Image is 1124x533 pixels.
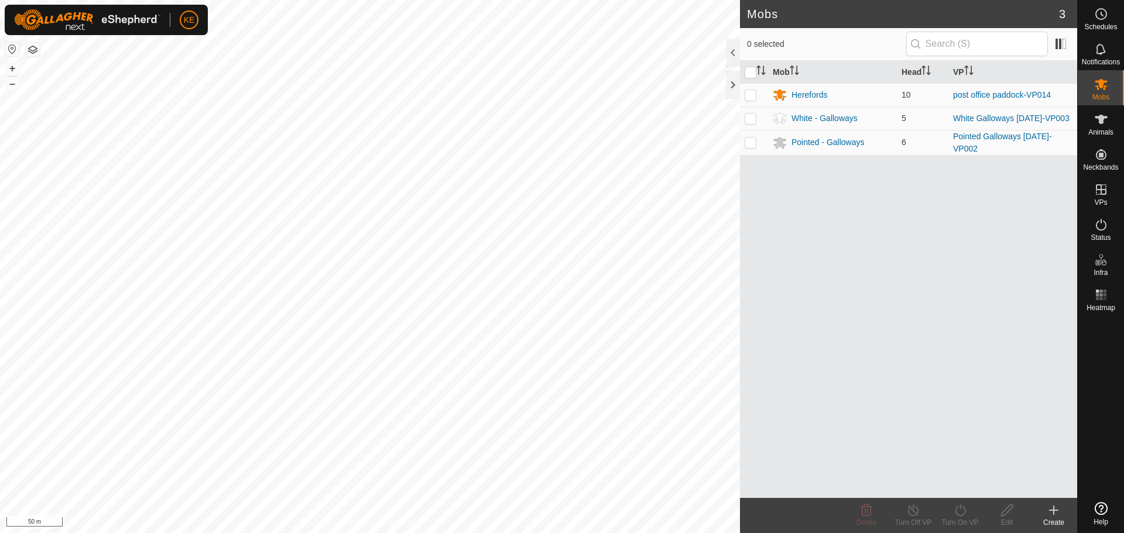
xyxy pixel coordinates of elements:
span: Notifications [1082,59,1120,66]
span: 6 [902,137,906,147]
button: + [5,61,19,75]
th: VP [948,61,1077,84]
th: Mob [768,61,897,84]
a: Privacy Policy [324,518,368,528]
div: Pointed - Galloways [791,136,865,149]
div: Create [1030,517,1077,528]
span: Animals [1088,129,1113,136]
div: Herefords [791,89,827,101]
span: Help [1094,518,1108,525]
a: post office paddock-VP014 [953,90,1051,99]
div: Edit [983,517,1030,528]
p-sorticon: Activate to sort [921,67,931,77]
a: White Galloways [DATE]-VP003 [953,114,1070,123]
span: 0 selected [747,38,906,50]
div: Turn On VP [937,517,983,528]
p-sorticon: Activate to sort [790,67,799,77]
button: Reset Map [5,42,19,56]
span: Schedules [1084,23,1117,30]
span: Status [1091,234,1111,241]
div: White - Galloways [791,112,858,125]
span: Neckbands [1083,164,1118,171]
span: 3 [1059,5,1065,23]
span: Infra [1094,269,1108,276]
a: Contact Us [382,518,416,528]
a: Help [1078,497,1124,530]
span: 5 [902,114,906,123]
div: Turn Off VP [890,517,937,528]
button: – [5,77,19,91]
th: Head [897,61,948,84]
span: 10 [902,90,911,99]
input: Search (S) [906,32,1048,56]
p-sorticon: Activate to sort [756,67,766,77]
h2: Mobs [747,7,1059,21]
p-sorticon: Activate to sort [964,67,974,77]
button: Map Layers [26,43,40,57]
a: Pointed Galloways [DATE]-VP002 [953,132,1052,153]
span: Heatmap [1087,304,1115,311]
img: Gallagher Logo [14,9,160,30]
span: KE [184,14,195,26]
span: Delete [856,518,877,527]
span: Mobs [1092,94,1109,101]
span: VPs [1094,199,1107,206]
